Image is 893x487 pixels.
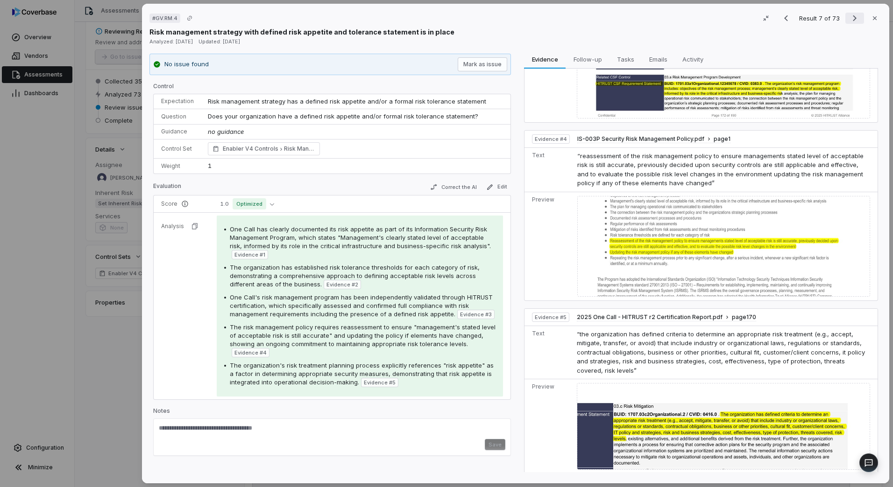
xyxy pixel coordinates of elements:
[679,53,707,65] span: Activity
[230,225,491,250] span: One Call has clearly documented its risk appetite as part of its Information Security Risk Manage...
[732,313,756,321] span: page 170
[577,196,870,297] img: 830a4e88e76e4dd6b449b785e489ce55_original.jpg_w1200.jpg
[577,330,865,374] span: “the organization has defined criteria to determine an appropriate risk treatment (e.g., accept, ...
[577,313,723,321] span: 2025 One Call - HITRUST r2 Certification Report.pdf
[577,152,864,187] span: “reassessment of the risk management policy to ensure managements stated level of acceptable risk...
[153,83,511,94] p: Control
[230,362,494,386] span: The organization's risk treatment planning process explicitly references "risk appetite" as a fac...
[153,407,511,418] p: Notes
[326,281,358,288] span: Evidence # 2
[535,135,567,143] span: Evidence # 4
[234,349,267,356] span: Evidence # 4
[161,113,197,120] p: Question
[161,223,184,230] p: Analysis
[460,311,492,318] span: Evidence # 3
[535,313,567,321] span: Evidence # 5
[577,58,870,118] img: 6fc444cf7be84b1c9c25eee6d2a3b7a3_original.jpg_w1200.jpg
[234,251,265,258] span: Evidence # 1
[577,383,870,470] img: 32f4fe5a845c4cc4970cbfda5c0cc8f3_original.jpg_w1200.jpg
[777,13,795,24] button: Previous result
[230,293,493,318] span: One Call's risk management program has been independently validated through HITRUST certification...
[208,97,486,105] span: Risk management strategy has a defined risk appetite and/or a formal risk tolerance statement
[714,135,730,143] span: page 1
[223,144,315,153] span: Enabler V4 Controls Risk Management Strategy
[524,379,573,473] td: Preview
[149,27,454,37] p: Risk management strategy with defined risk appetite and tolerance statement is in place
[208,128,244,135] span: no guidance
[570,53,606,65] span: Follow-up
[845,13,864,24] button: Next result
[230,264,480,288] span: The organization has established risk tolerance thresholds for each category of risk, demonstrati...
[164,60,209,69] p: No issue found
[217,198,278,209] button: 1.0Optimized
[364,379,396,386] span: Evidence # 5
[458,57,507,71] button: Mark as issue
[577,135,730,143] button: IS-003P Security Risk Management Policy.pdfpage1
[149,38,193,45] span: Analyzed: [DATE]
[161,200,206,208] p: Score
[577,135,704,143] span: IS-003P Security Risk Management Policy.pdf
[208,162,212,169] span: 1
[161,145,197,153] p: Control Set
[426,181,481,193] button: Correct the AI
[153,182,181,194] p: Evaluation
[152,14,177,22] span: # GV.RM.4
[482,181,511,193] button: Edit
[799,13,842,23] p: Result 7 of 73
[161,162,197,170] p: Weight
[233,198,266,209] span: Optimized
[528,53,562,65] span: Evidence
[613,53,638,65] span: Tasks
[524,147,574,192] td: Text
[230,323,496,348] span: The risk management policy requires reassessment to ensure "management's stated level of acceptab...
[208,112,478,120] span: Does your organization have a defined risk appetite and/or formal risk tolerance statement?
[181,10,198,27] button: Copy link
[161,128,197,135] p: Guidance
[524,326,573,379] td: Text
[161,97,197,105] p: Expectation
[524,54,573,122] td: Preview
[524,192,574,300] td: Preview
[577,313,756,321] button: 2025 One Call - HITRUST r2 Certification Report.pdfpage170
[645,53,671,65] span: Emails
[198,38,240,45] span: Updated: [DATE]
